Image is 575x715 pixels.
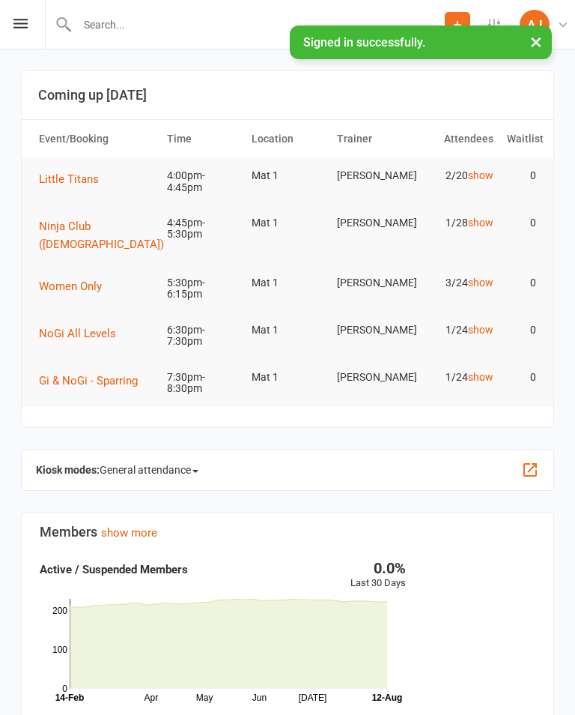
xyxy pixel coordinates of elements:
[39,374,138,387] span: Gi & NoGi - Sparring
[36,464,100,476] strong: Kiosk modes:
[73,14,445,35] input: Search...
[523,25,550,58] button: ×
[500,360,543,395] td: 0
[39,172,99,186] span: Little Titans
[500,265,543,301] td: 0
[330,265,416,301] td: [PERSON_NAME]
[160,120,246,158] th: Time
[39,220,164,251] span: Ninja Club ([DEMOGRAPHIC_DATA])
[468,277,493,289] a: show
[415,313,500,348] td: 1/24
[245,205,330,241] td: Mat 1
[415,120,500,158] th: Attendees
[245,313,330,348] td: Mat 1
[330,120,416,158] th: Trainer
[245,360,330,395] td: Mat 1
[468,324,493,336] a: show
[39,372,148,390] button: Gi & NoGi - Sparring
[415,205,500,241] td: 1/28
[303,35,425,49] span: Signed in successfully.
[39,277,112,295] button: Women Only
[160,313,246,360] td: 6:30pm-7:30pm
[39,325,127,343] button: NoGi All Levels
[160,360,246,407] td: 7:30pm-8:30pm
[160,265,246,313] td: 5:30pm-6:15pm
[39,217,174,253] button: Ninja Club ([DEMOGRAPHIC_DATA])
[330,360,416,395] td: [PERSON_NAME]
[520,10,550,40] div: AJ
[500,120,543,158] th: Waitlist
[468,371,493,383] a: show
[500,158,543,193] td: 0
[39,170,109,188] button: Little Titans
[330,205,416,241] td: [PERSON_NAME]
[39,280,102,293] span: Women Only
[38,88,537,103] h3: Coming up [DATE]
[40,525,535,540] h3: Members
[40,563,188,576] strong: Active / Suspended Members
[245,158,330,193] td: Mat 1
[32,120,160,158] th: Event/Booking
[468,169,493,181] a: show
[330,313,416,348] td: [PERSON_NAME]
[39,327,116,340] span: NoGi All Levels
[350,561,406,576] div: 0.0%
[415,265,500,301] td: 3/24
[500,205,543,241] td: 0
[350,561,406,591] div: Last 30 Days
[468,217,493,229] a: show
[160,158,246,205] td: 4:00pm-4:45pm
[500,313,543,348] td: 0
[160,205,246,253] td: 4:45pm-5:30pm
[330,158,416,193] td: [PERSON_NAME]
[245,120,330,158] th: Location
[101,526,157,540] a: show more
[415,158,500,193] td: 2/20
[100,458,198,482] span: General attendance
[245,265,330,301] td: Mat 1
[415,360,500,395] td: 1/24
